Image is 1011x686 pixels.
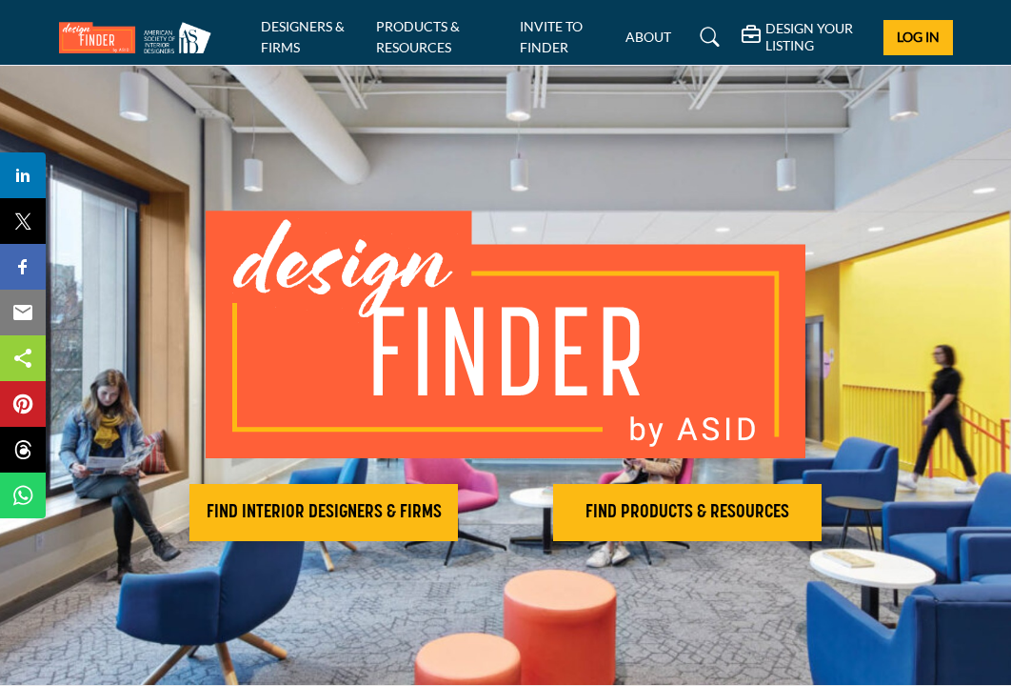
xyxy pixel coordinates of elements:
[195,501,452,524] h2: FIND INTERIOR DESIGNERS & FIRMS
[897,29,940,45] span: Log In
[261,18,345,55] a: DESIGNERS & FIRMS
[682,22,732,52] a: Search
[883,20,952,55] button: Log In
[59,22,221,53] img: Site Logo
[742,20,869,54] div: DESIGN YOUR LISTING
[189,484,458,541] button: FIND INTERIOR DESIGNERS & FIRMS
[625,29,671,45] a: ABOUT
[376,18,460,55] a: PRODUCTS & RESOURCES
[206,211,805,458] img: image
[520,18,583,55] a: INVITE TO FINDER
[553,484,822,541] button: FIND PRODUCTS & RESOURCES
[765,20,869,54] h5: DESIGN YOUR LISTING
[559,501,816,524] h2: FIND PRODUCTS & RESOURCES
